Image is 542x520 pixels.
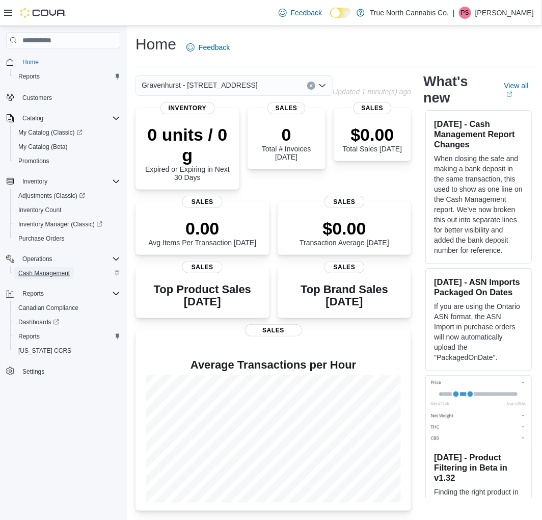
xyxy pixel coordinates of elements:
[434,153,523,255] p: When closing the safe and making a bank deposit in the same transaction, this used to show as one...
[300,218,389,239] p: $0.00
[18,269,70,277] span: Cash Management
[144,359,403,371] h4: Average Transactions per Hour
[461,7,469,19] span: Ps
[10,301,124,315] button: Canadian Compliance
[6,50,120,405] nav: Complex example
[18,112,120,124] span: Catalog
[18,253,120,265] span: Operations
[199,42,230,53] span: Feedback
[22,177,47,186] span: Inventory
[14,345,120,357] span: Washington CCRS
[22,255,52,263] span: Operations
[22,94,52,102] span: Customers
[148,218,256,239] p: 0.00
[18,332,40,341] span: Reports
[18,175,51,188] button: Inventory
[18,220,102,228] span: Inventory Manager (Classic)
[256,124,317,145] p: 0
[275,3,326,23] a: Feedback
[14,330,44,343] a: Reports
[18,112,47,124] button: Catalog
[135,34,176,55] h1: Home
[2,252,124,266] button: Operations
[14,204,120,216] span: Inventory Count
[18,318,59,326] span: Dashboards
[18,347,71,355] span: [US_STATE] CCRS
[18,72,40,81] span: Reports
[2,174,124,189] button: Inventory
[14,70,120,83] span: Reports
[14,267,74,279] a: Cash Management
[182,37,234,58] a: Feedback
[10,69,124,84] button: Reports
[144,283,261,308] h3: Top Product Sales [DATE]
[18,288,48,300] button: Reports
[14,232,120,245] span: Purchase Orders
[333,88,411,96] p: Updated 1 minute(s) ago
[10,329,124,344] button: Reports
[18,143,68,151] span: My Catalog (Beta)
[18,157,49,165] span: Promotions
[14,232,69,245] a: Purchase Orders
[148,218,256,247] div: Avg Items Per Transaction [DATE]
[182,261,223,273] span: Sales
[14,316,63,328] a: Dashboards
[18,128,83,137] span: My Catalog (Classic)
[504,82,534,98] a: View allExternal link
[354,102,392,114] span: Sales
[10,140,124,154] button: My Catalog (Beta)
[14,70,44,83] a: Reports
[14,218,106,230] a: Inventory Manager (Classic)
[324,196,365,208] span: Sales
[14,126,87,139] a: My Catalog (Classic)
[2,287,124,301] button: Reports
[18,91,120,103] span: Customers
[14,204,66,216] a: Inventory Count
[18,304,78,312] span: Canadian Compliance
[18,56,120,68] span: Home
[324,261,365,273] span: Sales
[434,277,523,297] h3: [DATE] - ASN Imports Packaged On Dates
[160,102,215,114] span: Inventory
[343,124,402,145] p: $0.00
[10,344,124,358] button: [US_STATE] CCRS
[453,7,455,19] p: |
[18,92,56,104] a: Customers
[318,82,327,90] button: Open list of options
[18,175,120,188] span: Inventory
[22,58,39,66] span: Home
[14,316,120,328] span: Dashboards
[423,73,492,106] h2: What's new
[18,206,62,214] span: Inventory Count
[10,217,124,231] a: Inventory Manager (Classic)
[10,125,124,140] a: My Catalog (Classic)
[300,218,389,247] div: Transaction Average [DATE]
[20,8,66,18] img: Cova
[2,90,124,105] button: Customers
[434,119,523,149] h3: [DATE] - Cash Management Report Changes
[10,231,124,246] button: Purchase Orders
[14,267,120,279] span: Cash Management
[459,7,471,19] div: Peter scull
[14,141,120,153] span: My Catalog (Beta)
[144,124,231,181] div: Expired or Expiring in Next 30 Days
[370,7,449,19] p: True North Cannabis Co.
[330,8,351,18] input: Dark Mode
[22,290,44,298] span: Reports
[18,56,43,68] a: Home
[14,155,53,167] a: Promotions
[14,302,83,314] a: Canadian Compliance
[22,114,43,122] span: Catalog
[14,345,75,357] a: [US_STATE] CCRS
[14,141,72,153] a: My Catalog (Beta)
[286,283,403,308] h3: Top Brand Sales [DATE]
[22,368,44,376] span: Settings
[2,111,124,125] button: Catalog
[14,190,120,202] span: Adjustments (Classic)
[18,235,65,243] span: Purchase Orders
[10,189,124,203] a: Adjustments (Classic)
[14,126,120,139] span: My Catalog (Classic)
[2,364,124,379] button: Settings
[506,91,512,97] svg: External link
